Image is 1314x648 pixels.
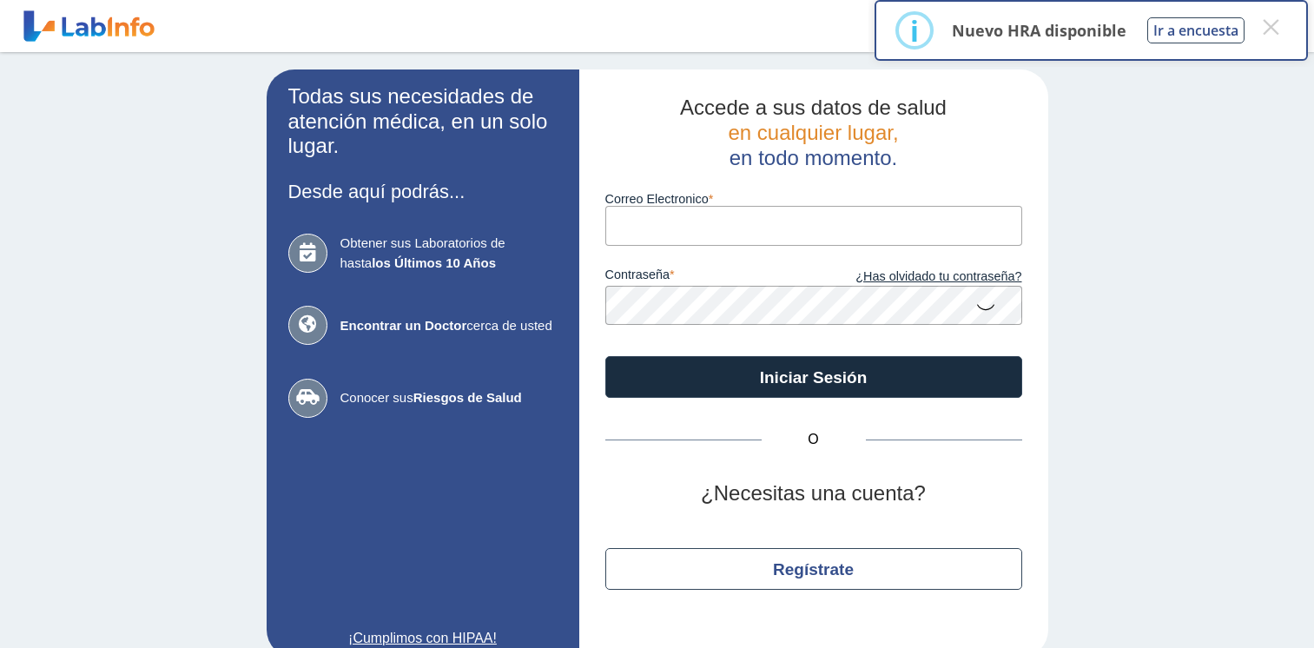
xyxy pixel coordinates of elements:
label: contraseña [605,268,814,287]
button: Ir a encuesta [1147,17,1245,43]
span: Conocer sus [340,388,558,408]
button: Iniciar Sesión [605,356,1022,398]
div: i [910,15,919,46]
span: Accede a sus datos de salud [680,96,947,119]
b: los Últimos 10 Años [372,255,496,270]
span: en todo momento. [730,146,897,169]
h3: Desde aquí podrás... [288,181,558,202]
b: Encontrar un Doctor [340,318,467,333]
button: Regístrate [605,548,1022,590]
h2: Todas sus necesidades de atención médica, en un solo lugar. [288,84,558,159]
span: cerca de usted [340,316,558,336]
span: O [762,429,866,450]
b: Riesgos de Salud [413,390,522,405]
span: Obtener sus Laboratorios de hasta [340,234,558,273]
button: Close this dialog [1255,11,1286,43]
span: en cualquier lugar, [728,121,898,144]
p: Nuevo HRA disponible [952,20,1126,41]
a: ¿Has olvidado tu contraseña? [814,268,1022,287]
h2: ¿Necesitas una cuenta? [605,481,1022,506]
label: Correo Electronico [605,192,1022,206]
